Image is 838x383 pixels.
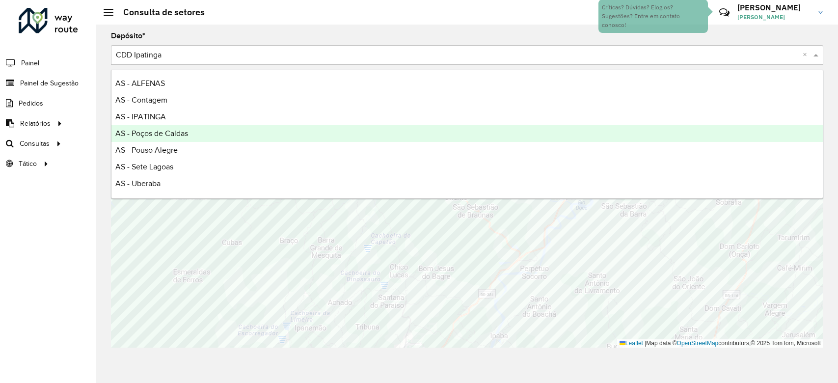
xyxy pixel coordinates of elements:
span: Relatórios [20,118,51,129]
span: AS - Pouso Alegre [115,146,178,154]
span: AS - Contagem [115,96,167,104]
span: AS - ALFENAS [115,79,165,87]
a: Contato Rápido [714,2,735,23]
span: Consultas [20,138,50,149]
h3: [PERSON_NAME] [737,3,811,12]
ng-dropdown-panel: Options list [111,70,823,199]
label: Depósito [111,30,145,42]
a: Leaflet [620,340,643,347]
span: AS - Sete Lagoas [115,163,173,171]
span: | [645,340,646,347]
span: Painel [21,58,39,68]
span: Pedidos [19,98,43,109]
a: OpenStreetMap [677,340,719,347]
span: AS - Uberaba [115,179,161,188]
div: Map data © contributors,© 2025 TomTom, Microsoft [617,339,823,348]
span: Painel de Sugestão [20,78,79,88]
span: AS - IPATINGA [115,112,166,121]
span: AS - Poços de Caldas [115,129,188,137]
h2: Consulta de setores [113,7,205,18]
span: Tático [19,159,37,169]
span: Clear all [803,49,811,61]
span: [PERSON_NAME] [737,13,811,22]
